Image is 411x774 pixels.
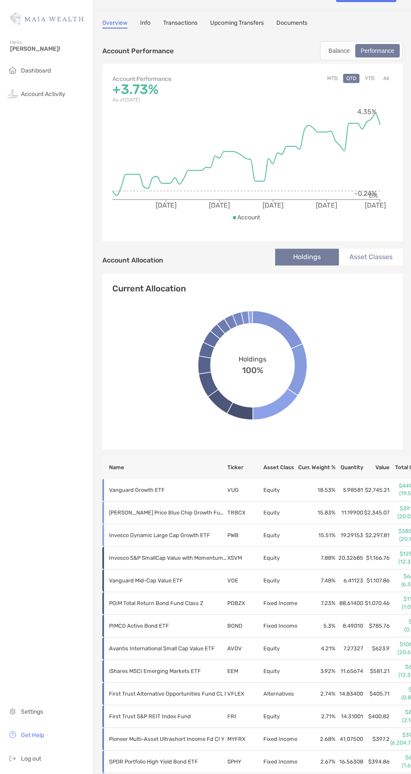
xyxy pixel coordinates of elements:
[380,74,393,83] button: All
[263,501,298,524] td: Equity
[298,615,336,637] td: 5.3 %
[227,637,263,660] td: AVDV
[263,705,298,728] td: Equity
[362,74,378,83] button: YTD
[316,201,337,209] tspan: [DATE]
[227,660,263,683] td: EEM
[364,683,390,705] td: $405.71
[263,683,298,705] td: Alternatives
[343,74,359,83] button: QTD
[8,706,18,716] img: settings icon
[109,734,226,744] p: Pioneer Multi-Asset Ultrashort Income Fd Cl Y
[298,456,336,479] th: Curr. Weight %
[263,479,298,501] td: Equity
[320,41,403,60] div: segmented control
[112,95,252,105] p: As of [DATE]
[8,753,18,763] img: logout icon
[298,728,336,751] td: 2.68 %
[364,524,390,547] td: $2,297.81
[298,479,336,501] td: 18.53 %
[227,524,263,547] td: PWB
[263,569,298,592] td: Equity
[364,615,390,637] td: $785.76
[109,530,226,540] p: Invesco Dynamic Large Cap Growth ETF
[336,705,364,728] td: 14.31001
[8,730,18,740] img: get-help icon
[227,501,263,524] td: TRBCX
[109,575,226,586] p: Vanguard Mid-Cap Value ETF
[298,524,336,547] td: 15.51 %
[336,615,364,637] td: 8.49010
[354,190,377,197] tspan: -0.24%
[336,683,364,705] td: 14.83400
[298,501,336,524] td: 15.83 %
[263,456,298,479] th: Asset Class
[102,19,127,29] a: Overview
[263,592,298,615] td: Fixed Income
[336,501,364,524] td: 11.19900
[239,355,266,363] span: Holdings
[102,456,227,479] th: Name
[10,3,83,34] img: Zoe Logo
[336,592,364,615] td: 88.61400
[364,705,390,728] td: $400.82
[227,456,263,479] th: Ticker
[298,683,336,705] td: 2.74 %
[10,45,88,52] span: [PERSON_NAME]!
[227,705,263,728] td: FRI
[364,592,390,615] td: $1,070.46
[369,192,378,200] tspan: 0%
[336,728,364,751] td: 41.07500
[336,479,364,501] td: 5.98581
[324,45,354,57] div: Balance
[275,249,339,265] li: Holdings
[227,683,263,705] td: VFLEX
[227,751,263,773] td: SPHY
[364,479,390,501] td: $2,745.21
[227,547,263,569] td: XSVM
[102,256,163,264] h4: Account Allocation
[209,201,230,209] tspan: [DATE]
[364,660,390,683] td: $581.21
[21,67,51,74] span: Dashboard
[336,524,364,547] td: 19.29153
[263,547,298,569] td: Equity
[227,615,263,637] td: BOND
[276,19,307,29] a: Documents
[237,212,260,223] p: Account
[336,751,364,773] td: 16.56308
[109,485,226,495] p: Vanguard Growth ETF
[21,91,65,98] span: Account Activity
[263,660,298,683] td: Equity
[298,637,336,660] td: 4.21 %
[242,363,263,375] span: 100%
[365,201,386,209] tspan: [DATE]
[336,569,364,592] td: 6.41123
[163,19,198,29] a: Transactions
[109,507,226,518] p: T. Rowe Price Blue Chip Growth Fund
[112,74,252,84] p: Account Performance
[227,592,263,615] td: PDBZX
[263,524,298,547] td: Equity
[336,637,364,660] td: 7.27327
[140,19,151,29] a: Info
[298,547,336,569] td: 7.88 %
[227,569,263,592] td: VOE
[263,751,298,773] td: Fixed Income
[8,88,18,99] img: activity icon
[298,569,336,592] td: 7.48 %
[364,637,390,660] td: $623.9
[324,74,341,83] button: MTD
[298,705,336,728] td: 2.71 %
[112,283,186,293] h4: Current Allocation
[112,84,252,95] p: +3.73%
[263,615,298,637] td: Fixed Income
[339,249,403,265] li: Asset Classes
[109,666,226,676] p: iShares MSCI Emerging Markets ETF
[364,501,390,524] td: $2,345.07
[364,751,390,773] td: $394.86
[364,547,390,569] td: $1,166.76
[263,201,284,209] tspan: [DATE]
[364,728,390,751] td: $397.2
[336,547,364,569] td: 20.32685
